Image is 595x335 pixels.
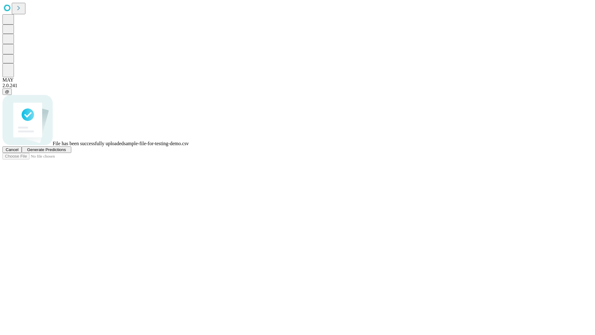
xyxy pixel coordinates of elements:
span: Cancel [6,147,19,152]
button: @ [2,88,12,95]
div: 2.0.241 [2,83,593,88]
div: MAY [2,77,593,83]
button: Cancel [2,146,22,153]
span: File has been successfully uploaded [53,141,124,146]
span: @ [5,89,9,94]
span: sample-file-for-testing-demo.csv [124,141,189,146]
span: Generate Predictions [27,147,66,152]
button: Generate Predictions [22,146,71,153]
